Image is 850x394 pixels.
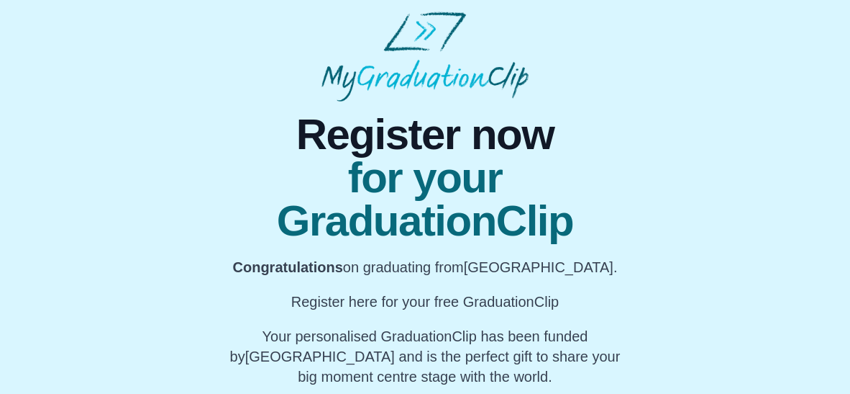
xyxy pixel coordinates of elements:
[230,257,621,277] p: on graduating from [GEOGRAPHIC_DATA].
[230,292,621,312] p: Register here for your free GraduationClip
[230,113,621,156] span: Register now
[230,156,621,243] span: for your GraduationClip
[230,326,621,387] p: Your personalised GraduationClip has been funded by [GEOGRAPHIC_DATA] and is the perfect gift to ...
[321,12,529,102] img: MyGraduationClip
[233,259,343,275] b: Congratulations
